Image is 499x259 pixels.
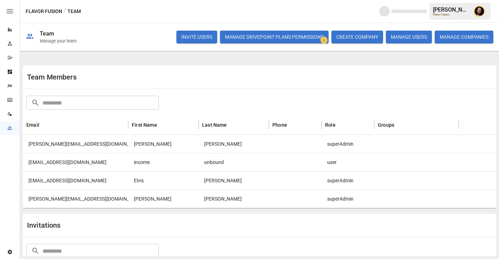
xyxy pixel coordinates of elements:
div: income [128,153,199,171]
div: Invitations [27,221,260,229]
button: INVITE USERS [176,31,217,43]
div: superAdmin [322,135,374,153]
div: Cory [128,190,199,208]
div: superAdmin [322,190,374,208]
div: Elvis [128,171,199,190]
div: Flavor Fusion [433,13,469,16]
button: CREATE COMPANY [331,31,383,43]
button: Sort [40,120,50,130]
div: user [322,153,374,171]
div: Groups [378,122,394,128]
div: Bogan [199,190,269,208]
div: Hoxha [199,171,269,190]
div: / [64,7,66,16]
button: Flavor Fusion [26,7,62,16]
div: unbound [199,153,269,171]
button: Ciaran Nugent [469,1,489,21]
div: Dustin [128,135,199,153]
div: cory@bainbridgegrowth.com [23,190,128,208]
div: Team Members [27,73,260,81]
div: Role [325,122,336,128]
div: Team [40,30,54,37]
button: MANAGE USERS [386,31,432,43]
button: MANAGE COMPANIES [435,31,493,43]
button: Sort [158,120,168,130]
div: incomeunboundprogram@gmail.com [23,153,128,171]
div: [PERSON_NAME] [433,6,469,13]
button: Sort [228,120,238,130]
button: Sort [288,120,298,130]
img: Ciaran Nugent [474,6,485,17]
button: Manage Drivepoint Plans Permissions [220,31,329,43]
div: superAdmin [322,171,374,190]
button: Sort [336,120,346,130]
div: Jacobson [199,135,269,153]
div: Manage your team [40,38,77,44]
div: elvis@bainbridgegrowth.com [23,171,128,190]
div: dustin@bainbridgegrowth.com [23,135,128,153]
div: Phone [272,122,287,128]
div: Last Name [202,122,227,128]
div: First Name [132,122,157,128]
button: Sort [395,120,405,130]
div: Email [26,122,39,128]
